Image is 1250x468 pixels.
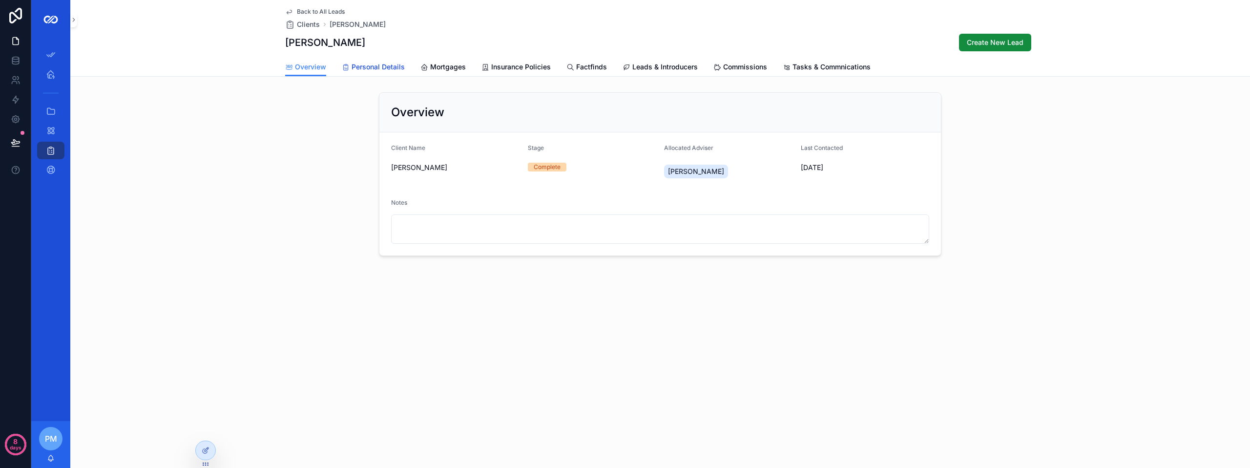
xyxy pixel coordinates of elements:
p: 8 [13,437,18,447]
h2: Overview [391,105,444,120]
div: scrollable content [31,39,70,191]
a: Insurance Policies [481,58,551,78]
span: Last Contacted [801,144,843,151]
span: Allocated Adviser [664,144,713,151]
button: Create New Lead [959,34,1031,51]
span: Stage [528,144,544,151]
div: Complete [534,163,561,171]
a: Clients [285,20,320,29]
a: Personal Details [342,58,405,78]
span: Leads & Introducers [632,62,698,72]
a: [PERSON_NAME] [330,20,386,29]
span: Clients [297,20,320,29]
a: Leads & Introducers [623,58,698,78]
a: Tasks & Commnications [783,58,871,78]
a: Overview [285,58,326,77]
a: Commissions [713,58,767,78]
span: [PERSON_NAME] [668,167,724,176]
a: Factfinds [566,58,607,78]
span: Tasks & Commnications [792,62,871,72]
span: Overview [295,62,326,72]
span: PM [45,433,57,445]
a: Mortgages [420,58,466,78]
img: App logo [43,12,59,27]
span: Personal Details [352,62,405,72]
span: Mortgages [430,62,466,72]
span: Insurance Policies [491,62,551,72]
h1: [PERSON_NAME] [285,36,365,49]
span: Back to All Leads [297,8,345,16]
span: Commissions [723,62,767,72]
span: Create New Lead [967,38,1023,47]
span: Client Name [391,144,425,151]
span: Notes [391,199,407,206]
p: days [10,441,21,454]
a: Back to All Leads [285,8,345,16]
span: [PERSON_NAME] [391,163,520,172]
span: Factfinds [576,62,607,72]
span: [DATE] [801,163,930,172]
